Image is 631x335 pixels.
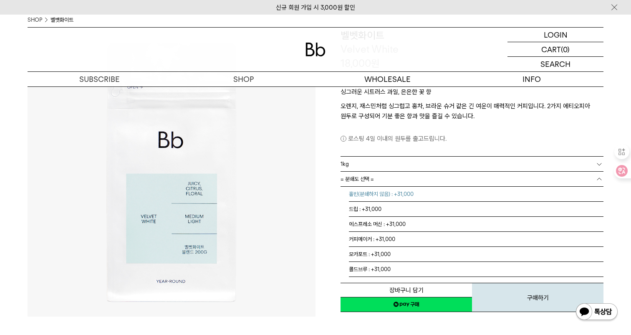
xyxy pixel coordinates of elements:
a: LOGIN [507,28,603,42]
p: CART [541,42,561,56]
a: 새창 [341,297,472,312]
button: 장바구니 담기 [341,283,472,297]
button: 구매하기 [472,283,603,312]
span: = 분쇄도 선택 = [341,172,374,186]
a: CART (0) [507,42,603,57]
img: 카카오톡 채널 1:1 채팅 버튼 [575,302,618,322]
li: 콜드브루 : +31,000 [349,262,603,277]
li: 홀빈(분쇄하지 않음) : +31,000 [349,187,603,202]
p: 로스팅 4일 이내의 원두를 출고드립니다. [341,134,603,144]
p: 오렌지, 재스민처럼 싱그럽고 홍차, 브라운 슈거 같은 긴 여운이 매력적인 커피입니다. 2가지 에티오피아 원두로 구성되어 기분 좋은 향과 맛을 즐길 수 있습니다. [341,101,603,121]
img: 로고 [305,43,326,56]
li: 커피메이커 : +31,000 [349,232,603,247]
img: 벨벳화이트 [28,28,315,317]
span: 1kg [341,157,349,171]
p: LOGIN [544,28,568,42]
a: 신규 회원 가입 시 3,000원 할인 [276,4,355,11]
li: 모카포트 : +31,000 [349,247,603,262]
p: INFO [459,72,603,86]
li: 드립 : +31,000 [349,202,603,217]
p: WHOLESALE [315,72,459,86]
p: (0) [561,42,570,56]
a: SHOP [172,72,315,86]
a: SUBSCRIBE [28,72,172,86]
p: SEARCH [540,57,570,71]
li: 에스프레소 머신 : +31,000 [349,217,603,232]
p: 싱그러운 시트러스 과일, 은은한 꽃 향 [341,87,603,101]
